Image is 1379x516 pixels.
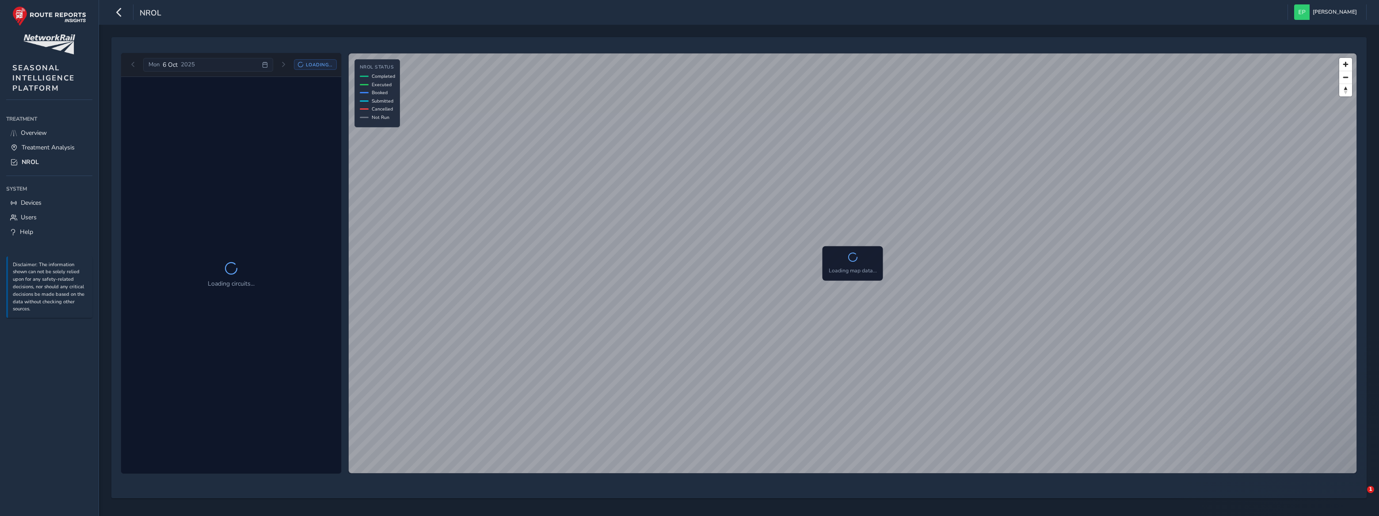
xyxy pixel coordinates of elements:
h4: NROL Status [360,65,395,70]
a: Devices [6,195,92,210]
div: System [6,182,92,195]
span: Users [21,213,37,222]
span: Loading... [306,61,332,68]
span: [PERSON_NAME] [1313,4,1357,20]
p: Loading map data... [829,266,877,274]
button: Reset bearing to north [1339,84,1352,96]
span: Overview [21,129,47,137]
iframe: Intercom live chat [1349,486,1370,507]
a: Overview [6,126,92,140]
span: NROL [22,158,39,166]
span: Submitted [372,98,393,104]
img: rr logo [12,6,86,26]
p: Disclaimer: The information shown can not be solely relied upon for any safety-related decisions,... [13,261,88,313]
button: Zoom in [1339,58,1352,71]
span: NROL [140,8,161,20]
span: Cancelled [372,106,393,112]
span: Completed [372,73,395,80]
button: [PERSON_NAME] [1294,4,1360,20]
canvas: Map [349,54,1356,474]
a: NROL [6,155,92,169]
span: 1 [1367,486,1374,493]
button: Zoom out [1339,71,1352,84]
a: Treatment Analysis [6,140,92,155]
div: Treatment [6,112,92,126]
span: 6 Oct [163,61,178,69]
span: Executed [372,81,392,88]
span: 2025 [181,61,195,69]
span: Treatment Analysis [22,143,75,152]
span: Help [20,228,33,236]
span: Booked [372,89,388,96]
span: SEASONAL INTELLIGENCE PLATFORM [12,63,75,93]
span: Not Run [372,114,389,121]
a: Users [6,210,92,225]
a: Help [6,225,92,239]
img: diamond-layout [1294,4,1310,20]
span: Mon [149,61,160,69]
img: customer logo [23,34,75,54]
p: Loading circuits... [208,279,255,288]
span: Devices [21,199,42,207]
